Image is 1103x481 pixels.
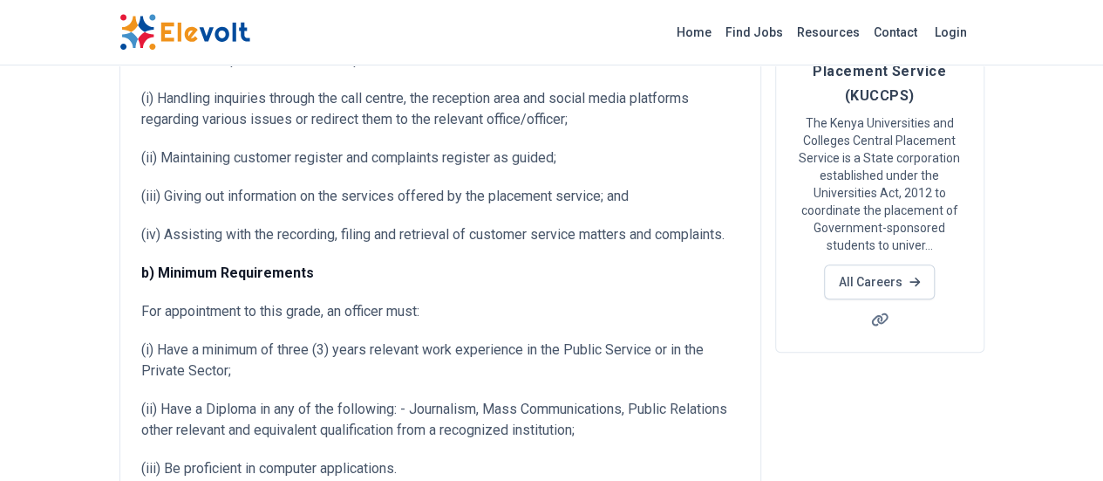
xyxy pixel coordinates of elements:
img: Elevolt [119,14,250,51]
p: (ii) Have a Diploma in any of the following: - Journalism, Mass Communications, Public Relations ... [141,399,739,441]
p: (iii) Be proficient in computer applications. [141,458,739,479]
p: (iii) Giving out information on the services offered by the placement service; and [141,186,739,207]
p: (ii) Maintaining customer register and complaints register as guided; [141,148,739,168]
a: Find Jobs [718,18,790,46]
a: Home [670,18,718,46]
a: Contact [867,18,924,46]
p: (i) Have a minimum of three (3) years relevant work experience in the Public Service or in the Pr... [141,340,739,381]
p: (i) Handling inquiries through the call centre, the reception area and social media platforms reg... [141,88,739,130]
p: The Kenya Universities and Colleges Central Placement Service is a State corporation established ... [797,114,963,254]
iframe: Chat Widget [1016,397,1103,481]
a: All Careers [824,265,935,299]
a: Resources [790,18,867,46]
p: (iv) Assisting with the recording, filing and retrieval of customer service matters and complaints. [141,224,739,245]
strong: b) Minimum Requirements [141,265,314,281]
p: For appointment to this grade, an officer must: [141,301,739,322]
a: Login [924,15,977,50]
